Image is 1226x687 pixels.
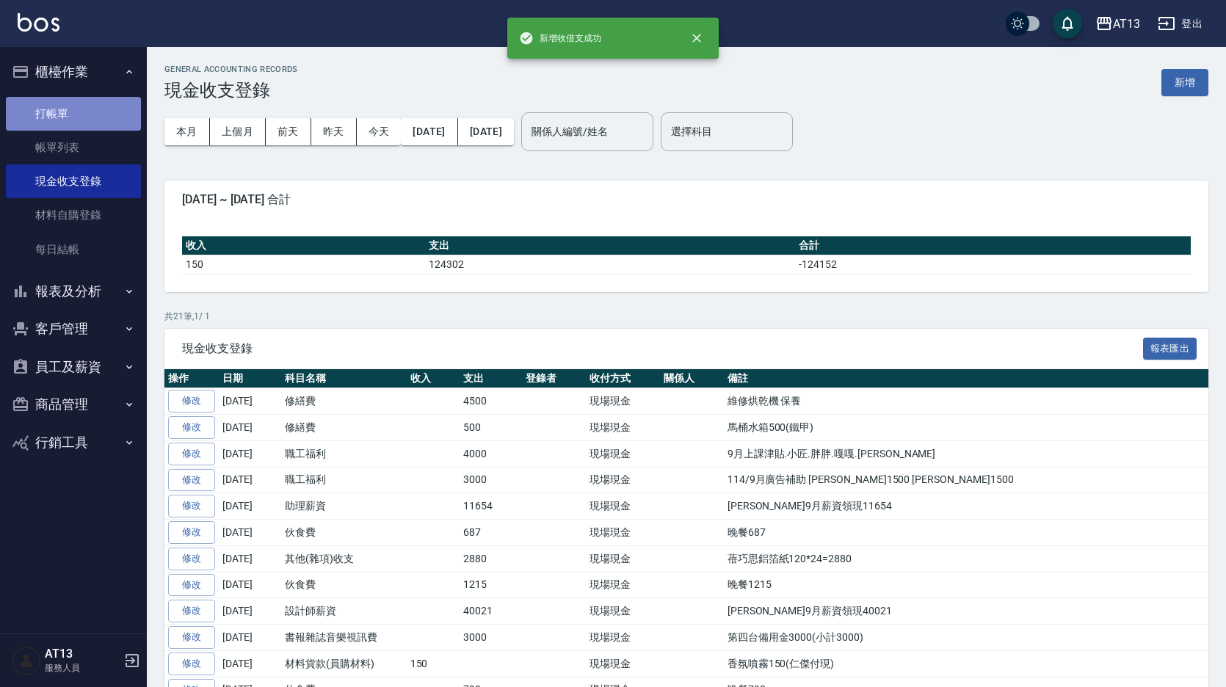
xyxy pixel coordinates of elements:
[210,118,266,145] button: 上個月
[6,272,141,310] button: 報表及分析
[45,661,120,675] p: 服務人員
[458,118,514,145] button: [DATE]
[425,255,795,274] td: 124302
[795,236,1191,255] th: 合計
[586,572,660,598] td: 現場現金
[724,520,1208,546] td: 晚餐687
[724,598,1208,625] td: [PERSON_NAME]9月薪資領現40021
[1143,341,1197,355] a: 報表匯出
[6,164,141,198] a: 現金收支登錄
[586,467,660,493] td: 現場現金
[6,198,141,232] a: 材料自購登錄
[164,310,1208,323] p: 共 21 筆, 1 / 1
[266,118,311,145] button: 前天
[586,625,660,651] td: 現場現金
[724,545,1208,572] td: 蓓巧思鋁箔紙120*24=2880
[6,53,141,91] button: 櫃檯作業
[1152,10,1208,37] button: 登出
[586,440,660,467] td: 現場現金
[6,348,141,386] button: 員工及薪資
[219,625,281,651] td: [DATE]
[1143,338,1197,360] button: 報表匯出
[425,236,795,255] th: 支出
[168,600,215,622] a: 修改
[182,255,425,274] td: 150
[219,650,281,677] td: [DATE]
[586,369,660,388] th: 收付方式
[6,97,141,131] a: 打帳單
[219,520,281,546] td: [DATE]
[182,341,1143,356] span: 現金收支登錄
[281,369,407,388] th: 科目名稱
[168,574,215,597] a: 修改
[281,520,407,546] td: 伙食費
[219,388,281,415] td: [DATE]
[460,493,522,520] td: 11654
[168,548,215,570] a: 修改
[519,31,601,46] span: 新增收借支成功
[219,545,281,572] td: [DATE]
[219,440,281,467] td: [DATE]
[586,650,660,677] td: 現場現金
[460,625,522,651] td: 3000
[168,626,215,649] a: 修改
[45,647,120,661] h5: AT13
[281,467,407,493] td: 職工福利
[460,440,522,467] td: 4000
[460,572,522,598] td: 1215
[724,650,1208,677] td: 香氛噴霧150(仁傑付現)
[724,493,1208,520] td: [PERSON_NAME]9月薪資領現11654
[168,653,215,675] a: 修改
[460,545,522,572] td: 2880
[219,598,281,625] td: [DATE]
[460,388,522,415] td: 4500
[12,646,41,675] img: Person
[18,13,59,32] img: Logo
[407,650,460,677] td: 150
[281,388,407,415] td: 修繕費
[1089,9,1146,39] button: AT13
[281,598,407,625] td: 設計師薪資
[219,572,281,598] td: [DATE]
[168,416,215,439] a: 修改
[311,118,357,145] button: 昨天
[724,467,1208,493] td: 114/9月廣告補助 [PERSON_NAME]1500 [PERSON_NAME]1500
[586,598,660,625] td: 現場現金
[168,469,215,492] a: 修改
[586,545,660,572] td: 現場現金
[219,467,281,493] td: [DATE]
[168,390,215,412] a: 修改
[6,385,141,424] button: 商品管理
[281,650,407,677] td: 材料貨款(員購材料)
[6,310,141,348] button: 客戶管理
[460,520,522,546] td: 687
[164,65,298,74] h2: GENERAL ACCOUNTING RECORDS
[281,493,407,520] td: 助理薪資
[681,22,713,54] button: close
[182,192,1191,207] span: [DATE] ~ [DATE] 合計
[164,369,219,388] th: 操作
[182,236,425,255] th: 收入
[6,233,141,266] a: 每日結帳
[219,493,281,520] td: [DATE]
[1161,75,1208,89] a: 新增
[724,415,1208,441] td: 馬桶水箱500(鐵甲)
[357,118,402,145] button: 今天
[219,369,281,388] th: 日期
[407,369,460,388] th: 收入
[724,440,1208,467] td: 9月上課津貼.小匠.胖胖.嘎嘎.[PERSON_NAME]
[460,598,522,625] td: 40021
[724,625,1208,651] td: 第四台備用金3000(小計3000)
[401,118,457,145] button: [DATE]
[724,572,1208,598] td: 晚餐1215
[164,80,298,101] h3: 現金收支登錄
[586,415,660,441] td: 現場現金
[281,440,407,467] td: 職工福利
[168,495,215,517] a: 修改
[724,369,1208,388] th: 備註
[281,415,407,441] td: 修繕費
[281,625,407,651] td: 書報雜誌音樂視訊費
[460,369,522,388] th: 支出
[660,369,724,388] th: 關係人
[1161,69,1208,96] button: 新增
